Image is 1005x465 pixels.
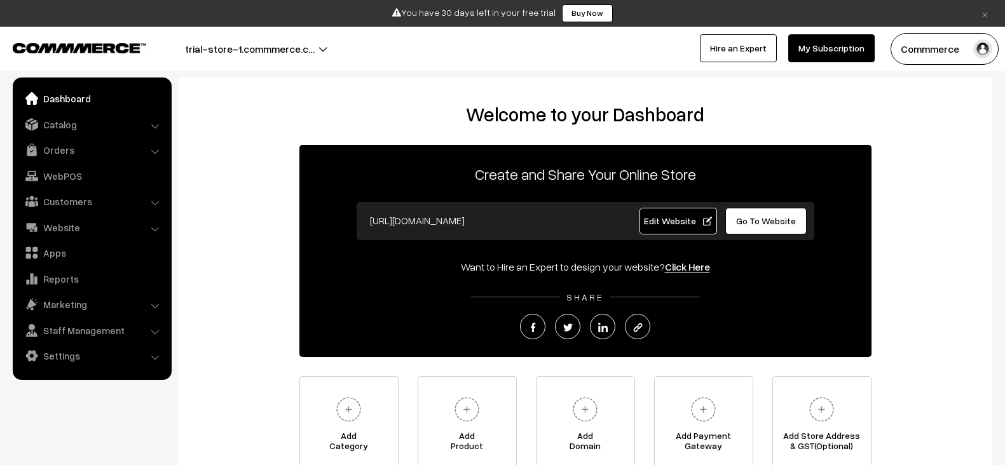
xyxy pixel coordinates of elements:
[665,260,710,273] a: Click Here
[4,4,1001,22] div: You have 30 days left in your free trial
[891,33,999,65] button: Commmerce
[562,4,613,22] a: Buy Now
[16,344,167,367] a: Settings
[16,267,167,290] a: Reports
[299,259,872,274] div: Want to Hire an Expert to design your website?
[299,163,872,185] p: Create and Share Your Online Store
[13,43,146,53] img: COMMMERCE
[16,138,167,161] a: Orders
[537,431,634,456] span: Add Domain
[568,392,603,427] img: plus.svg
[560,292,610,302] span: SHARE
[191,103,980,126] h2: Welcome to your Dashboard
[16,241,167,264] a: Apps
[736,215,796,226] span: Go To Website
[644,215,712,226] span: Edit Website
[331,392,366,427] img: plus.svg
[686,392,721,427] img: plus.svg
[773,431,871,456] span: Add Store Address & GST(Optional)
[140,33,359,65] button: trial-store-1.commmerce.c…
[976,6,994,21] a: ×
[700,34,777,62] a: Hire an Expert
[16,216,167,239] a: Website
[639,208,717,234] a: Edit Website
[418,431,516,456] span: Add Product
[16,190,167,213] a: Customers
[16,165,167,187] a: WebPOS
[655,431,753,456] span: Add Payment Gateway
[804,392,839,427] img: plus.svg
[16,293,167,316] a: Marketing
[725,208,807,234] a: Go To Website
[973,39,992,58] img: user
[16,113,167,136] a: Catalog
[16,87,167,110] a: Dashboard
[13,39,124,55] a: COMMMERCE
[16,319,167,342] a: Staff Management
[449,392,484,427] img: plus.svg
[300,431,398,456] span: Add Category
[788,34,875,62] a: My Subscription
